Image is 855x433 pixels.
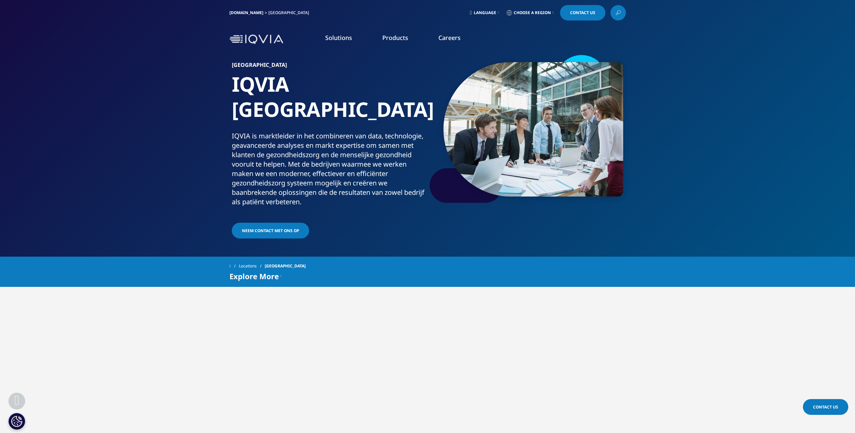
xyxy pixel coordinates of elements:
[570,11,595,15] span: Contact Us
[325,34,352,42] a: Solutions
[803,399,848,415] a: Contact Us
[232,62,425,72] h6: [GEOGRAPHIC_DATA]
[229,272,279,280] span: Explore More
[443,62,623,197] img: 059_standing-meeting.jpg
[239,260,265,272] a: Locations
[286,24,626,55] nav: Primary
[229,10,263,15] a: [DOMAIN_NAME]
[474,10,496,15] span: Language
[813,404,838,410] span: Contact Us
[8,413,25,430] button: Cookie-instellingen
[514,10,551,15] span: Choose a Region
[232,223,309,239] a: Neem Contact Met Ons Op
[232,72,425,131] h1: IQVIA ​[GEOGRAPHIC_DATA]
[232,131,425,211] p: IQVIA is marktleider in het combineren van data, technologie, geavanceerde analyses en markt expe...
[242,228,299,233] span: Neem Contact Met Ons Op
[382,34,408,42] a: Products
[560,5,605,20] a: Contact Us
[268,10,312,15] div: [GEOGRAPHIC_DATA]
[265,260,306,272] span: [GEOGRAPHIC_DATA]
[438,34,461,42] a: Careers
